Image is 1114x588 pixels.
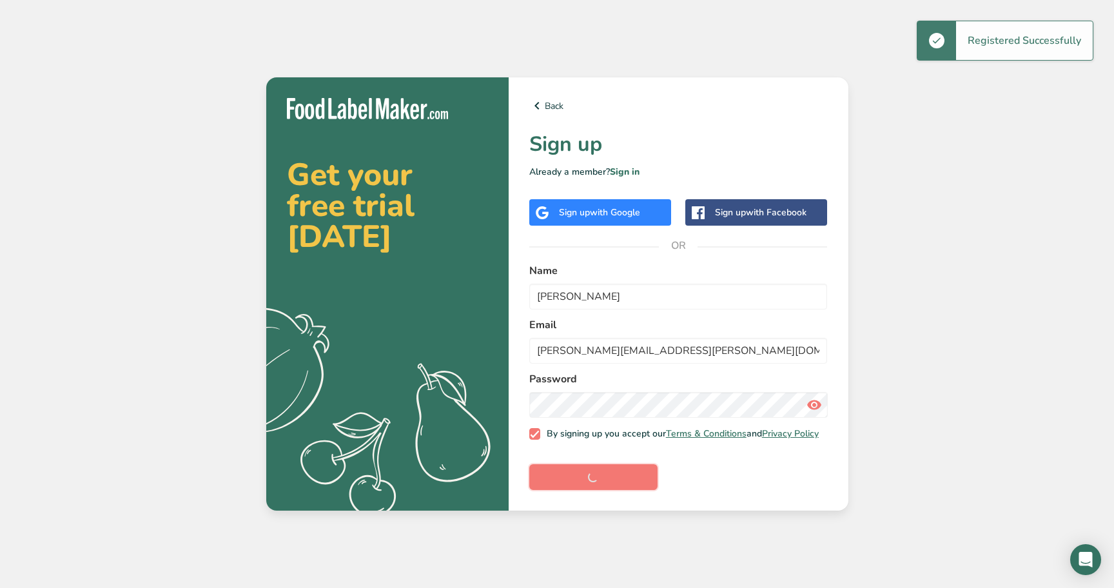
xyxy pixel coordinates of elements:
[529,263,828,279] label: Name
[659,226,698,265] span: OR
[1070,544,1101,575] div: Open Intercom Messenger
[529,129,828,160] h1: Sign up
[540,428,819,440] span: By signing up you accept our and
[529,317,828,333] label: Email
[666,427,747,440] a: Terms & Conditions
[287,159,488,252] h2: Get your free trial [DATE]
[287,98,448,119] img: Food Label Maker
[610,166,640,178] a: Sign in
[529,98,828,113] a: Back
[559,206,640,219] div: Sign up
[529,284,828,309] input: John Doe
[590,206,640,219] span: with Google
[956,21,1093,60] div: Registered Successfully
[762,427,819,440] a: Privacy Policy
[529,338,828,364] input: email@example.com
[715,206,806,219] div: Sign up
[746,206,806,219] span: with Facebook
[529,165,828,179] p: Already a member?
[529,371,828,387] label: Password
